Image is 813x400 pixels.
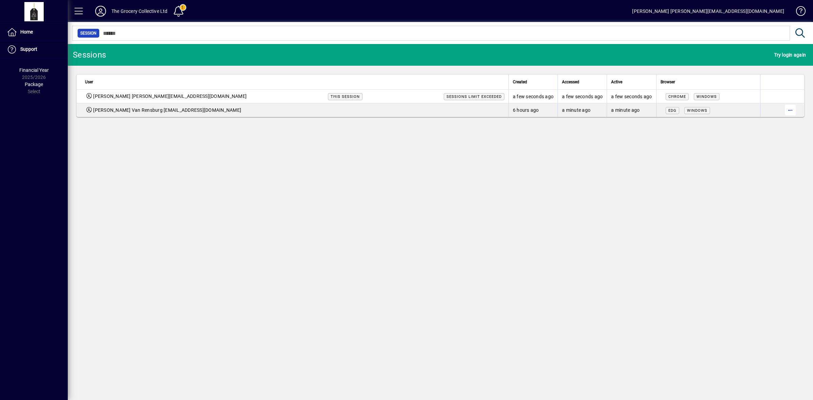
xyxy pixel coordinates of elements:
span: Home [20,29,33,35]
span: [PERSON_NAME] [PERSON_NAME][EMAIL_ADDRESS][DOMAIN_NAME] [93,93,247,100]
span: Package [25,82,43,87]
span: User [85,78,93,86]
span: Created [513,78,527,86]
a: Support [3,41,68,58]
button: Try login again [772,49,808,61]
td: a few seconds ago [558,90,607,103]
button: Profile [90,5,111,17]
td: a minute ago [558,103,607,117]
span: Try login again [774,49,806,60]
span: Session [80,30,97,37]
div: Mozilla/5.0 (Windows NT 10.0; Win64; x64) AppleWebKit/537.36 (KHTML, like Gecko) Chrome/140.0.0.0... [661,107,756,114]
div: The Grocery Collective Ltd [111,6,168,17]
td: a minute ago [607,103,656,117]
span: Windows [687,108,707,113]
span: Chrome [668,94,686,99]
span: Windows [696,94,717,99]
button: More options [785,105,796,115]
td: a few seconds ago [508,90,558,103]
span: Accessed [562,78,579,86]
span: Sessions limit exceeded [446,94,502,99]
td: 6 hours ago [508,103,558,117]
div: Mozilla/5.0 (Windows NT 10.0; Win64; x64) AppleWebKit/537.36 (KHTML, like Gecko) Chrome/140.0.0.0... [661,93,756,100]
span: This session [331,94,360,99]
td: a few seconds ago [607,90,656,103]
span: Edg [668,108,676,113]
span: [PERSON_NAME] Van Rensburg [EMAIL_ADDRESS][DOMAIN_NAME] [93,107,241,113]
span: Financial Year [19,67,49,73]
div: [PERSON_NAME] [PERSON_NAME][EMAIL_ADDRESS][DOMAIN_NAME] [632,6,784,17]
span: Active [611,78,622,86]
span: Browser [661,78,675,86]
a: Home [3,24,68,41]
span: Support [20,46,37,52]
a: Knowledge Base [791,1,805,23]
div: Sessions [73,49,106,60]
